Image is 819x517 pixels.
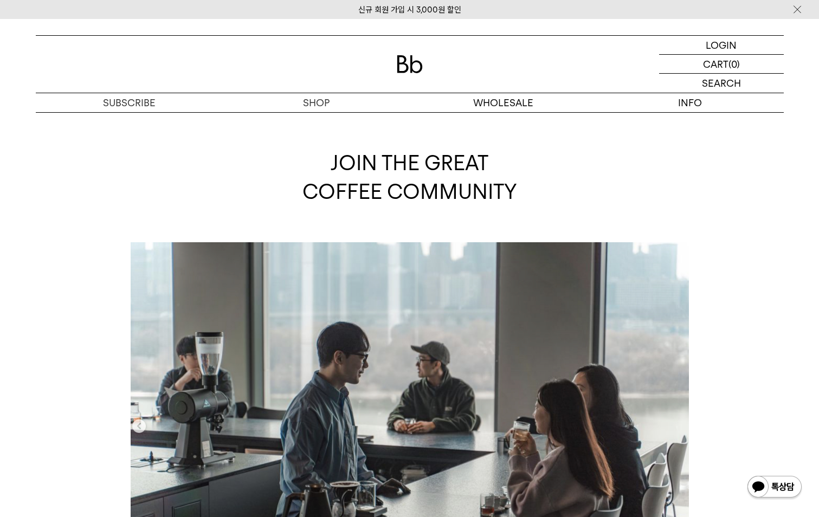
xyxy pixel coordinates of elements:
[597,93,784,112] p: INFO
[702,74,741,93] p: SEARCH
[659,36,784,55] a: LOGIN
[358,5,461,15] a: 신규 회원 가입 시 3,000원 할인
[410,93,597,112] p: WHOLESALE
[728,55,740,73] p: (0)
[397,55,423,73] img: 로고
[746,475,803,501] img: 카카오톡 채널 1:1 채팅 버튼
[706,36,737,54] p: LOGIN
[36,93,223,112] a: SUBSCRIBE
[703,55,728,73] p: CART
[302,151,517,204] span: JOIN THE GREAT COFFEE COMMUNITY
[223,93,410,112] a: SHOP
[659,55,784,74] a: CART (0)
